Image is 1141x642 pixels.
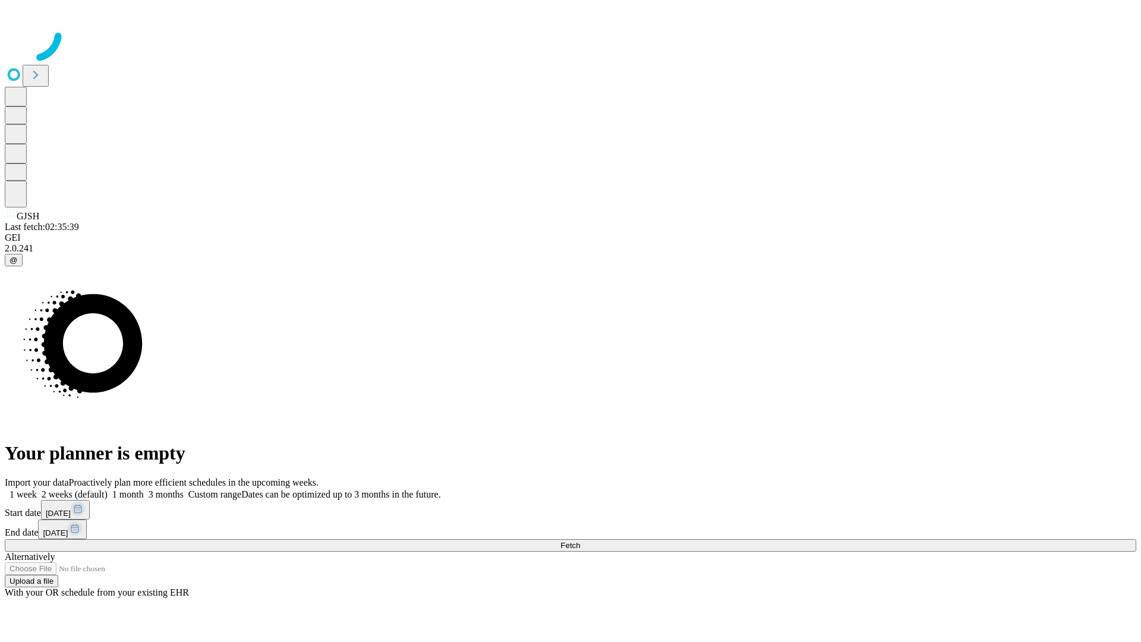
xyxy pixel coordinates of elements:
[38,520,87,539] button: [DATE]
[5,539,1136,552] button: Fetch
[112,489,144,499] span: 1 month
[5,232,1136,243] div: GEI
[241,489,440,499] span: Dates can be optimized up to 3 months in the future.
[5,500,1136,520] div: Start date
[149,489,184,499] span: 3 months
[5,254,23,266] button: @
[69,477,319,487] span: Proactively plan more efficient schedules in the upcoming weeks.
[5,243,1136,254] div: 2.0.241
[188,489,241,499] span: Custom range
[46,509,71,518] span: [DATE]
[5,222,79,232] span: Last fetch: 02:35:39
[5,552,55,562] span: Alternatively
[5,442,1136,464] h1: Your planner is empty
[5,587,189,597] span: With your OR schedule from your existing EHR
[42,489,108,499] span: 2 weeks (default)
[41,500,90,520] button: [DATE]
[5,575,58,587] button: Upload a file
[43,528,68,537] span: [DATE]
[17,211,39,221] span: GJSH
[5,477,69,487] span: Import your data
[10,489,37,499] span: 1 week
[10,256,18,265] span: @
[560,541,580,550] span: Fetch
[5,520,1136,539] div: End date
